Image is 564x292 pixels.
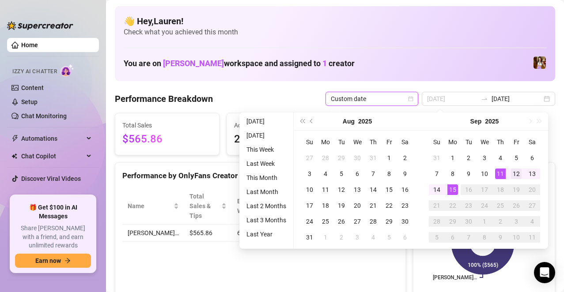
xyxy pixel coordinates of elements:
span: Total Sales [122,120,212,130]
td: 2025-08-07 [365,166,381,182]
div: 6 [447,232,458,243]
div: 2 [336,232,347,243]
div: 10 [479,168,490,179]
div: 12 [336,184,347,195]
div: 9 [463,168,474,179]
a: Chat Monitoring [21,112,67,120]
li: Last Month [243,187,290,197]
td: 2025-09-22 [445,198,461,213]
td: 2025-09-03 [349,229,365,245]
div: 18 [320,200,331,211]
div: 12 [511,168,522,179]
div: 10 [304,184,315,195]
span: Total Sales & Tips [189,191,220,221]
th: Name [122,188,184,225]
button: Previous month (PageUp) [307,112,317,130]
span: Name [128,201,172,211]
td: 2025-08-06 [349,166,365,182]
div: 24 [304,216,315,227]
span: thunderbolt [11,135,19,142]
li: Last 2 Months [243,201,290,211]
div: 31 [432,153,442,163]
td: 2025-09-27 [524,198,540,213]
div: 4 [495,153,506,163]
div: Performance by OnlyFans Creator [122,170,398,182]
div: 23 [463,200,474,211]
div: 15 [384,184,394,195]
td: 2025-08-13 [349,182,365,198]
button: Choose a year [485,112,499,130]
div: Open Intercom Messenger [534,262,555,283]
td: 2025-07-27 [302,150,318,166]
td: 2025-09-18 [492,182,508,198]
div: 3 [479,153,490,163]
div: 21 [432,200,442,211]
li: [DATE] [243,116,290,127]
td: 2025-07-29 [333,150,349,166]
div: 8 [447,168,458,179]
div: 7 [463,232,474,243]
div: 21 [368,200,379,211]
td: 2025-08-10 [302,182,318,198]
span: Custom date [331,92,413,105]
div: 31 [304,232,315,243]
div: 28 [432,216,442,227]
div: 5 [384,232,394,243]
span: Active Chats [234,120,324,130]
td: 2025-08-23 [397,198,413,213]
h4: 👋 Hey, Lauren ! [124,15,546,27]
td: 2025-10-08 [477,229,492,245]
div: 26 [336,216,347,227]
div: 9 [400,168,410,179]
span: [PERSON_NAME] [163,59,224,68]
div: 31 [368,153,379,163]
input: End date [492,94,542,104]
div: 27 [352,216,363,227]
td: 2025-08-25 [318,213,333,229]
input: Start date [427,94,477,104]
a: Home [21,41,38,49]
div: 9 [495,232,506,243]
div: 10 [511,232,522,243]
td: 2025-08-24 [302,213,318,229]
div: 7 [368,168,379,179]
button: Choose a month [470,112,482,130]
span: $565.86 [122,131,212,148]
div: 30 [352,153,363,163]
div: 2 [463,153,474,163]
td: 2025-09-01 [445,150,461,166]
div: 7 [432,168,442,179]
div: 26 [511,200,522,211]
a: Discover Viral Videos [21,175,81,182]
div: 27 [304,153,315,163]
div: 8 [479,232,490,243]
span: Izzy AI Chatter [12,67,57,76]
td: 2025-09-11 [492,166,508,182]
td: 2025-09-30 [461,213,477,229]
td: 2025-08-18 [318,198,333,213]
td: 2025-09-08 [445,166,461,182]
div: 11 [320,184,331,195]
td: 2025-07-30 [349,150,365,166]
div: 4 [368,232,379,243]
td: 2025-08-03 [302,166,318,182]
button: Last year (Control + left) [297,112,307,130]
div: 14 [432,184,442,195]
div: 2 [495,216,506,227]
td: 2025-08-31 [302,229,318,245]
div: 1 [320,232,331,243]
h1: You are on workspace and assigned to creator [124,59,355,68]
td: 2025-08-15 [381,182,397,198]
button: Choose a year [358,112,372,130]
th: Sa [397,134,413,150]
th: We [477,134,492,150]
td: 2025-09-03 [477,150,492,166]
td: 2025-09-24 [477,198,492,213]
th: Mo [445,134,461,150]
li: Last Week [243,158,290,169]
td: 2025-10-05 [429,229,445,245]
div: 3 [511,216,522,227]
td: 2025-09-04 [492,150,508,166]
td: 2025-08-21 [365,198,381,213]
div: 19 [336,200,347,211]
